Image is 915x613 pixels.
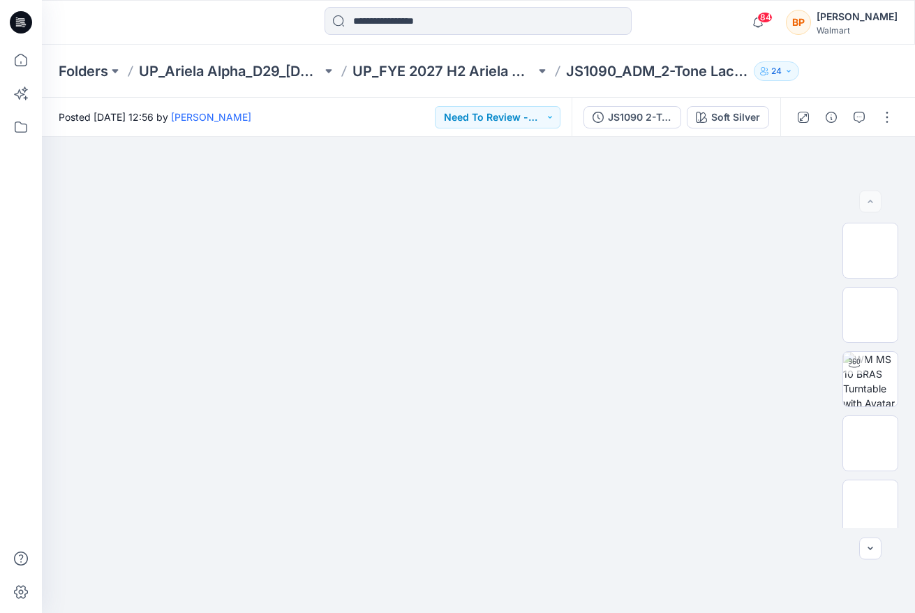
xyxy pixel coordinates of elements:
p: 24 [771,64,782,79]
div: JS1090 2-Tone Lace Push-Up Bra 2nd Upload [608,110,672,125]
a: UP_Ariela Alpha_D29_[DEMOGRAPHIC_DATA] Intimates - Joyspun [139,61,322,81]
span: Posted [DATE] 12:56 by [59,110,251,124]
a: Folders [59,61,108,81]
button: Details [820,106,842,128]
div: BP [786,10,811,35]
span: 84 [757,12,773,23]
button: JS1090 2-Tone Lace Push-Up Bra 2nd Upload [583,106,681,128]
div: Soft Silver [711,110,760,125]
button: 24 [754,61,799,81]
div: Walmart [817,25,898,36]
p: JS1090_ADM_2-Tone Lace Push-Up Bra [566,61,749,81]
div: [PERSON_NAME] [817,8,898,25]
a: UP_FYE 2027 H2 Ariela Alpha D29 Joyspun Bras [352,61,535,81]
button: Soft Silver [687,106,769,128]
a: [PERSON_NAME] [171,111,251,123]
img: WM MS 10 BRAS Turntable with Avatar [843,352,898,406]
